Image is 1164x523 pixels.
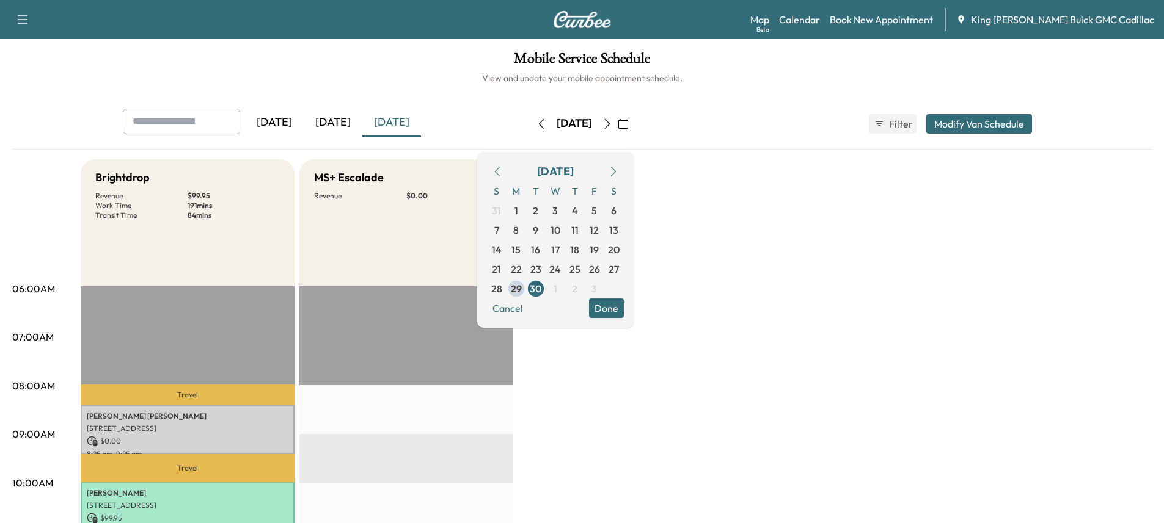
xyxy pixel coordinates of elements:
[81,384,295,405] p: Travel
[491,281,502,296] span: 28
[12,330,54,344] p: 07:00AM
[546,181,565,201] span: W
[304,109,362,137] div: [DATE]
[830,12,933,27] a: Book New Appointment
[12,427,55,441] p: 09:00AM
[570,242,579,257] span: 18
[12,475,53,490] p: 10:00AM
[492,262,501,276] span: 21
[12,51,1152,72] h1: Mobile Service Schedule
[609,223,618,237] span: 13
[81,454,295,482] p: Travel
[494,223,499,237] span: 7
[492,203,501,218] span: 31
[87,449,288,459] p: 8:25 am - 9:25 am
[511,281,522,296] span: 29
[87,411,288,421] p: [PERSON_NAME] [PERSON_NAME]
[604,181,624,201] span: S
[531,242,540,257] span: 16
[487,298,529,318] button: Cancel
[511,242,521,257] span: 15
[95,211,188,220] p: Transit Time
[585,181,604,201] span: F
[188,191,280,201] p: $ 99.95
[756,25,769,34] div: Beta
[533,223,538,237] span: 9
[971,12,1154,27] span: King [PERSON_NAME] Buick GMC Cadillac
[572,203,578,218] span: 4
[188,201,280,211] p: 191 mins
[95,201,188,211] p: Work Time
[514,203,518,218] span: 1
[87,500,288,510] p: [STREET_ADDRESS]
[549,262,561,276] span: 24
[526,181,546,201] span: T
[750,12,769,27] a: MapBeta
[551,223,560,237] span: 10
[12,72,1152,84] h6: View and update your mobile appointment schedule.
[533,203,538,218] span: 2
[590,223,599,237] span: 12
[551,242,560,257] span: 17
[926,114,1032,134] button: Modify Van Schedule
[571,223,579,237] span: 11
[492,242,502,257] span: 14
[889,117,911,131] span: Filter
[511,262,522,276] span: 22
[87,436,288,447] p: $ 0.00
[188,211,280,220] p: 84 mins
[869,114,917,134] button: Filter
[87,424,288,433] p: [STREET_ADDRESS]
[406,191,499,201] p: $ 0.00
[513,223,519,237] span: 8
[572,281,577,296] span: 2
[779,12,820,27] a: Calendar
[590,242,599,257] span: 19
[487,181,507,201] span: S
[12,378,55,393] p: 08:00AM
[611,203,617,218] span: 6
[557,116,592,131] div: [DATE]
[591,203,597,218] span: 5
[565,181,585,201] span: T
[362,109,421,137] div: [DATE]
[609,262,619,276] span: 27
[569,262,580,276] span: 25
[507,181,526,201] span: M
[530,262,541,276] span: 23
[314,169,384,186] h5: MS+ Escalade
[537,163,574,180] div: [DATE]
[553,11,612,28] img: Curbee Logo
[554,281,557,296] span: 1
[95,169,150,186] h5: Brightdrop
[12,281,55,296] p: 06:00AM
[314,191,406,201] p: Revenue
[530,281,541,296] span: 30
[552,203,558,218] span: 3
[245,109,304,137] div: [DATE]
[589,262,600,276] span: 26
[87,488,288,498] p: [PERSON_NAME]
[591,281,597,296] span: 3
[95,191,188,201] p: Revenue
[608,242,620,257] span: 20
[589,298,624,318] button: Done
